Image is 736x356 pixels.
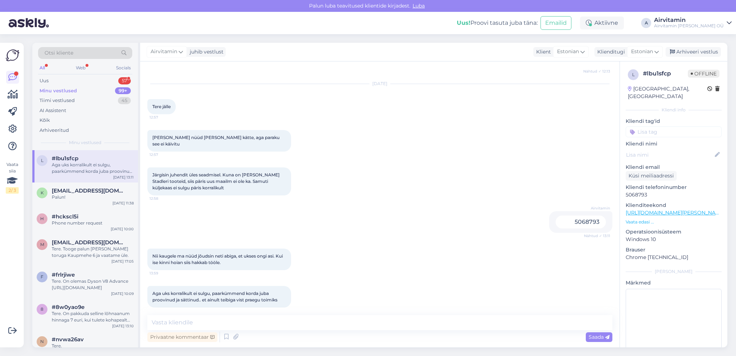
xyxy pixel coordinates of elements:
div: [DATE] 10:09 [111,291,134,296]
span: Saada [589,334,609,340]
p: Chrome [TECHNICAL_ID] [626,254,722,261]
span: l [632,72,635,77]
button: Emailid [540,16,571,30]
div: 2 / 3 [6,187,19,194]
span: 12:57 [149,152,176,157]
p: Vaata edasi ... [626,219,722,225]
div: [DATE] 10:00 [111,226,134,232]
span: Estonian [631,48,653,56]
div: Airvitamin [654,17,724,23]
div: Küsi meiliaadressi [626,171,677,181]
span: Aga uks korralikult ei sulgu, paarkümmend korda juba proovinud ja sättinud.. et ainult teibiga vi... [152,291,277,302]
span: Otsi kliente [45,49,73,57]
div: Socials [115,63,132,73]
div: Vaata siia [6,161,19,194]
div: 99+ [115,87,131,94]
div: Tere. [52,343,134,349]
div: Uus [40,77,49,84]
span: l [41,158,43,163]
span: 13:59 [149,271,176,276]
span: n [40,339,44,344]
div: [GEOGRAPHIC_DATA], [GEOGRAPHIC_DATA] [628,85,707,100]
span: Offline [688,70,719,78]
span: #frlrjiwe [52,272,75,278]
div: Tiimi vestlused [40,97,75,104]
div: Kõik [40,117,50,124]
div: 57 [118,77,131,84]
span: #nvwa26av [52,336,84,343]
p: Kliendi nimi [626,140,722,148]
span: Luba [410,3,427,9]
span: Järgisin juhendit üles seadmisel. Kuna on [PERSON_NAME] Stadleri tooteid, siis päris uus maailm e... [152,172,281,190]
div: Tere. Tooge palun [PERSON_NAME] toruga Kaupmehe 6 ja vaatame üle. [52,246,134,259]
span: 12:58 [149,196,176,201]
span: #8w0yao9e [52,304,84,310]
img: Askly Logo [6,48,19,62]
span: 12:57 [149,115,176,120]
div: Palun! [52,194,134,200]
p: Kliendi telefoninumber [626,184,722,191]
div: juhib vestlust [187,48,224,56]
div: [PERSON_NAME] [626,268,722,275]
p: Klienditeekond [626,202,722,209]
span: k [41,190,44,195]
span: h [40,216,44,221]
div: All [38,63,46,73]
p: Windows 10 [626,236,722,243]
a: AirvitaminAirvitamin [PERSON_NAME] OÜ [654,17,732,29]
div: [DATE] 13:10 [112,323,134,329]
span: 8 [41,306,43,312]
div: 5068793 [556,216,606,228]
div: [DATE] [147,80,612,87]
p: Kliendi tag'id [626,117,722,125]
span: Tere jälle [152,104,171,109]
div: 45 [118,97,131,104]
div: Web [74,63,87,73]
input: Lisa nimi [626,151,713,159]
div: Arhiveeri vestlus [666,47,721,57]
div: Aga uks korralikult ei sulgu, paarkümmend korda juba proovinud ja sättinud.. et ainult teibiga vi... [52,162,134,175]
div: Aktiivne [580,17,624,29]
span: [PERSON_NAME] nüüd [PERSON_NAME] kätte, aga paraku see ei käivitu [152,135,281,147]
div: Kliendi info [626,107,722,113]
div: Proovi tasuta juba täna: [457,19,538,27]
p: Märkmed [626,279,722,287]
span: Airvitamin [151,48,177,56]
div: Airvitamin [PERSON_NAME] OÜ [654,23,724,29]
div: [DATE] 11:38 [112,200,134,206]
span: Nii kaugele ma nüüd jõudsin neti abiga, et ukses ongi asi. Kui ise kinni hoian siis hakkab tööle. [152,253,284,265]
div: Minu vestlused [40,87,77,94]
b: Uus! [457,19,470,26]
div: Klienditugi [594,48,625,56]
p: Operatsioonisüsteem [626,228,722,236]
span: f [41,274,43,279]
div: Tere. On pakkuda selline lõhnaanum hinnaga 7 euri, kui tulete kohapealt ostma. Saatmisel lisandub... [52,310,134,323]
div: AI Assistent [40,107,66,114]
span: Airvitamin [583,205,610,211]
div: [DATE] 17:05 [111,259,134,264]
p: 5068793 [626,191,722,199]
span: 14:00 [149,308,176,313]
span: Minu vestlused [69,139,101,146]
span: Nähtud ✓ 12:13 [583,69,610,74]
div: # lbu1sfcp [643,69,688,78]
div: Klient [533,48,551,56]
span: kaie666@gmail.com [52,188,126,194]
span: #hckscl5i [52,213,78,220]
div: [DATE] 13:11 [113,175,134,180]
div: A [641,18,651,28]
span: m [40,242,44,247]
div: Arhiveeritud [40,127,69,134]
input: Lisa tag [626,126,722,137]
div: Privaatne kommentaar [147,332,217,342]
span: #lbu1sfcp [52,155,78,162]
p: Kliendi email [626,163,722,171]
div: Phone number request [52,220,134,226]
span: maris_20@msn.com [52,239,126,246]
p: Brauser [626,246,722,254]
span: Nähtud ✓ 13:11 [583,233,610,239]
div: Tere. On olemas Dyson V8 Advance [URL][DOMAIN_NAME] [52,278,134,291]
span: Estonian [557,48,579,56]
